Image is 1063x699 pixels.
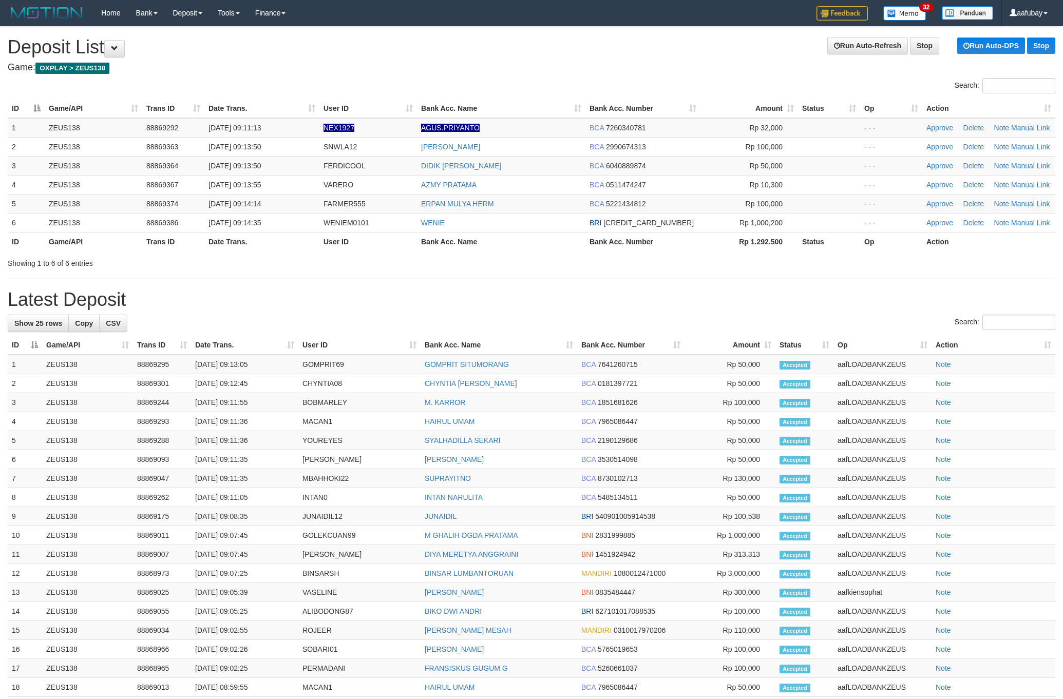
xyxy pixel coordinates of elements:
td: 7 [8,469,42,488]
td: [DATE] 09:11:35 [191,450,298,469]
td: - - - [860,118,922,138]
span: 88869292 [146,124,178,132]
td: Rp 50,000 [685,488,775,507]
td: [DATE] 09:11:05 [191,488,298,507]
td: - - - [860,194,922,213]
td: 88869007 [133,545,191,564]
span: Accepted [780,380,810,389]
a: Note [936,455,951,463]
th: Bank Acc. Name [417,232,585,251]
td: 6 [8,213,45,232]
th: Status: activate to sort column ascending [775,336,833,355]
a: Note [936,379,951,387]
a: Approve [926,200,953,208]
td: 88869047 [133,469,191,488]
td: aafLOADBANKZEUS [833,412,932,431]
span: Copy 343401042797536 to clipboard [603,219,694,227]
th: Op [860,232,922,251]
th: Game/API: activate to sort column ascending [45,99,142,118]
td: aafLOADBANKZEUS [833,450,932,469]
td: aafLOADBANKZEUS [833,526,932,545]
th: Action: activate to sort column ascending [932,336,1055,355]
th: Trans ID: activate to sort column ascending [142,99,204,118]
td: ZEUS138 [42,450,133,469]
label: Search: [955,315,1055,330]
a: Note [994,200,1010,208]
img: Button%20Memo.svg [883,6,926,21]
td: Rp 50,000 [685,450,775,469]
th: Trans ID: activate to sort column ascending [133,336,191,355]
td: BOBMARLEY [298,393,421,412]
span: Rp 100,000 [746,200,783,208]
label: Search: [955,78,1055,93]
td: 88869025 [133,583,191,602]
a: Manual Link [1011,124,1050,132]
td: ZEUS138 [45,137,142,156]
a: HAIRUL UMAM [425,683,475,691]
a: Delete [963,219,984,227]
td: 4 [8,175,45,194]
span: BCA [581,417,596,425]
td: Rp 130,000 [685,469,775,488]
a: Note [936,550,951,558]
a: Copy [68,315,100,332]
td: GOMPRIT69 [298,355,421,374]
td: ZEUS138 [45,213,142,232]
td: aafLOADBANKZEUS [833,488,932,507]
td: [PERSON_NAME] [298,450,421,469]
span: Copy 2990674313 to clipboard [606,143,646,151]
td: [DATE] 09:08:35 [191,507,298,526]
span: Accepted [780,532,810,540]
td: ZEUS138 [42,374,133,393]
a: Note [936,664,951,672]
td: 88869093 [133,450,191,469]
span: Copy 7260340781 to clipboard [606,124,646,132]
th: Op: activate to sort column ascending [833,336,932,355]
span: 88869363 [146,143,178,151]
span: BRI [581,512,593,520]
td: [DATE] 09:12:45 [191,374,298,393]
td: aafLOADBANKZEUS [833,469,932,488]
th: ID: activate to sort column descending [8,99,45,118]
td: Rp 50,000 [685,412,775,431]
a: GOMPRIT SITUMORANG [425,360,509,368]
span: 88869364 [146,162,178,170]
a: Run Auto-Refresh [827,37,908,54]
a: Approve [926,162,953,170]
h1: Latest Deposit [8,289,1055,310]
td: Rp 1,000,000 [685,526,775,545]
span: FARMER555 [324,200,366,208]
a: Note [936,474,951,482]
input: Search: [982,78,1055,93]
a: Stop [1027,37,1055,54]
img: MOTION_logo.png [8,5,86,21]
span: BCA [581,360,596,368]
a: Note [936,360,951,368]
td: 1 [8,355,42,374]
th: Amount: activate to sort column ascending [685,336,775,355]
td: 88869301 [133,374,191,393]
a: Note [936,683,951,691]
h1: Deposit List [8,37,1055,57]
th: Bank Acc. Number: activate to sort column ascending [577,336,685,355]
a: Delete [963,162,984,170]
th: ID: activate to sort column descending [8,336,42,355]
span: Show 25 rows [14,319,62,327]
th: Status [798,232,860,251]
th: User ID: activate to sort column ascending [319,99,417,118]
th: Action: activate to sort column ascending [922,99,1055,118]
span: Copy 1451924942 to clipboard [595,550,635,558]
span: Accepted [780,456,810,464]
td: - - - [860,156,922,175]
span: Copy 7641260715 to clipboard [598,360,638,368]
td: MACAN1 [298,412,421,431]
a: DIDIK [PERSON_NAME] [421,162,501,170]
td: Rp 50,000 [685,355,775,374]
span: Rp 10,300 [749,181,783,189]
td: 3 [8,393,42,412]
td: 11 [8,545,42,564]
td: ZEUS138 [42,583,133,602]
a: Run Auto-DPS [957,37,1025,54]
th: Op: activate to sort column ascending [860,99,922,118]
a: BIKO DWI ANDRI [425,607,482,615]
